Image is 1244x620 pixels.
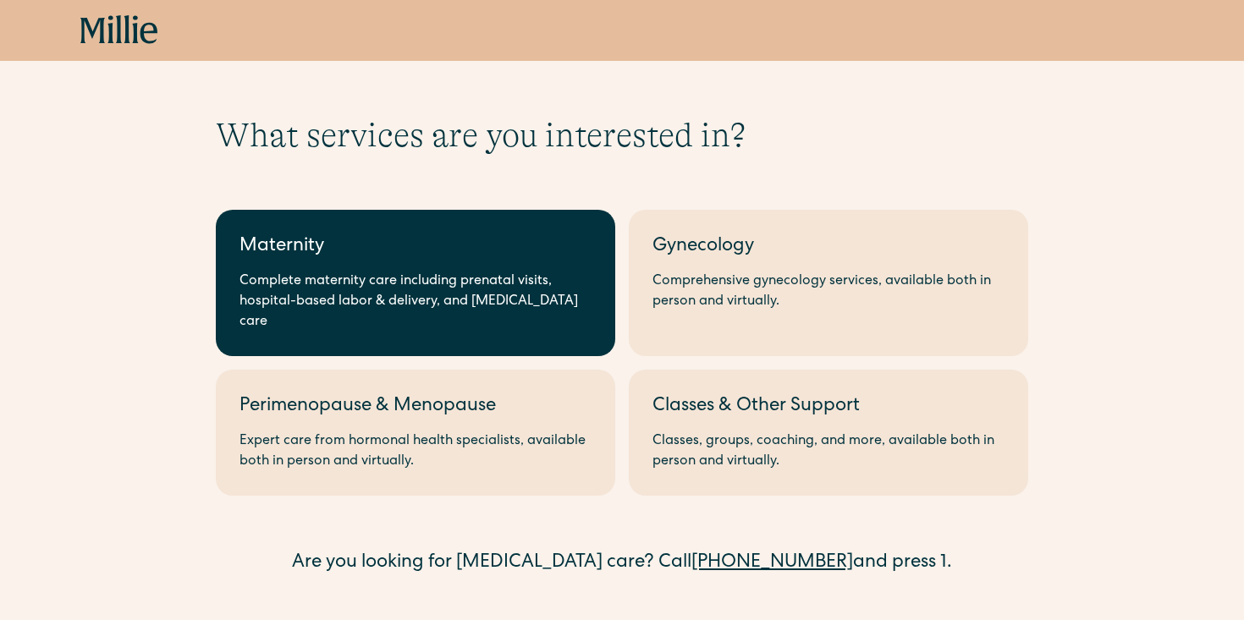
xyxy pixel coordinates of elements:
a: MaternityComplete maternity care including prenatal visits, hospital-based labor & delivery, and ... [216,210,615,356]
div: Are you looking for [MEDICAL_DATA] care? Call and press 1. [216,550,1028,578]
a: Perimenopause & MenopauseExpert care from hormonal health specialists, available both in person a... [216,370,615,496]
div: Complete maternity care including prenatal visits, hospital-based labor & delivery, and [MEDICAL_... [239,272,592,332]
div: Maternity [239,233,592,261]
div: Classes, groups, coaching, and more, available both in person and virtually. [652,431,1005,472]
div: Perimenopause & Menopause [239,393,592,421]
a: Classes & Other SupportClasses, groups, coaching, and more, available both in person and virtually. [629,370,1028,496]
div: Comprehensive gynecology services, available both in person and virtually. [652,272,1005,312]
div: Classes & Other Support [652,393,1005,421]
div: Expert care from hormonal health specialists, available both in person and virtually. [239,431,592,472]
div: Gynecology [652,233,1005,261]
h1: What services are you interested in? [216,115,1028,156]
a: GynecologyComprehensive gynecology services, available both in person and virtually. [629,210,1028,356]
a: [PHONE_NUMBER] [691,554,853,573]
